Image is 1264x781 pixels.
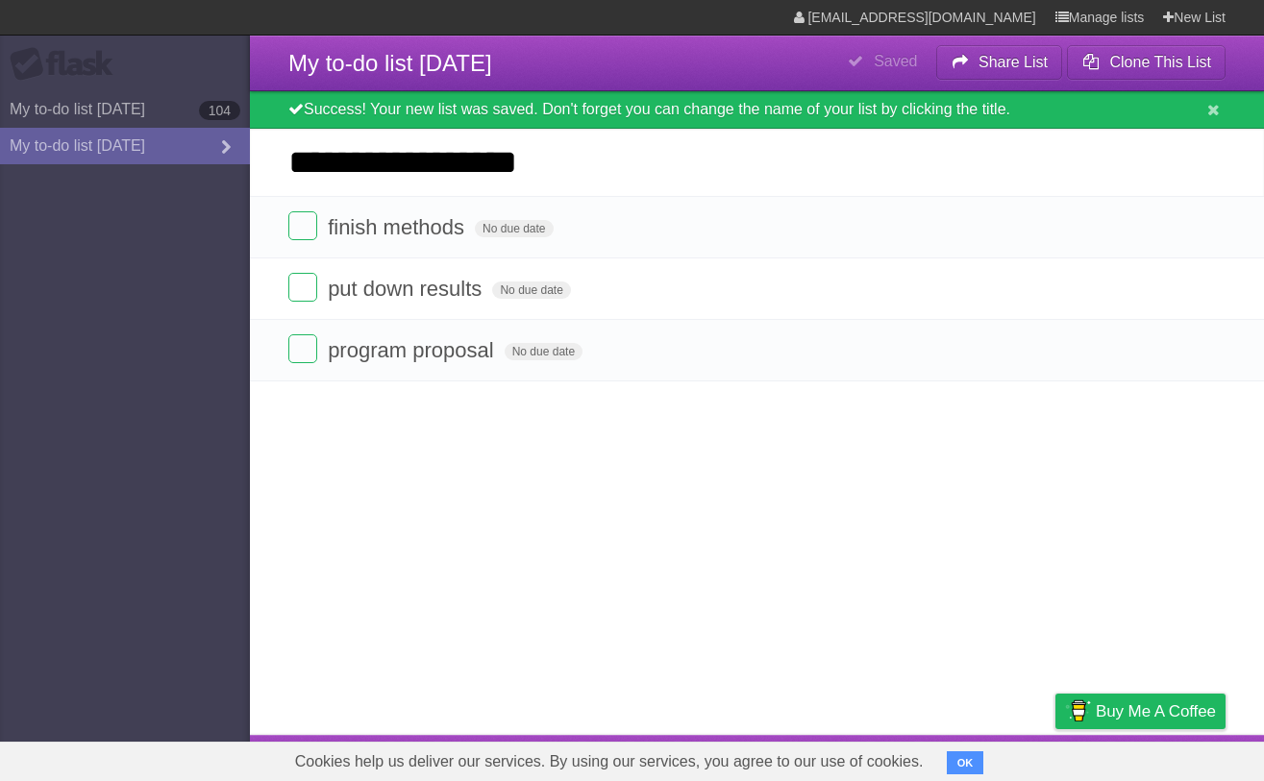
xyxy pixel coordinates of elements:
label: Done [288,334,317,363]
div: Flask [10,47,125,82]
b: Clone This List [1109,54,1211,70]
span: program proposal [328,338,498,362]
label: Done [288,273,317,302]
button: OK [947,751,984,774]
label: Done [288,211,317,240]
b: 104 [199,101,240,120]
a: Developers [863,740,941,776]
span: No due date [492,281,570,299]
span: Cookies help us deliver our services. By using our services, you agree to our use of cookies. [276,743,943,781]
span: finish methods [328,215,469,239]
a: Suggest a feature [1104,740,1226,776]
span: Buy me a coffee [1096,695,1216,728]
a: Privacy [1030,740,1080,776]
span: No due date [505,343,582,360]
a: Buy me a coffee [1055,694,1226,729]
b: Saved [874,53,917,69]
div: Success! Your new list was saved. Don't forget you can change the name of your list by clicking t... [250,91,1264,129]
b: Share List [979,54,1048,70]
a: About [800,740,840,776]
button: Share List [936,45,1063,80]
span: No due date [475,220,553,237]
span: My to-do list [DATE] [288,50,492,76]
a: Terms [965,740,1007,776]
img: Buy me a coffee [1065,695,1091,727]
button: Clone This List [1067,45,1226,80]
span: put down results [328,277,486,301]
